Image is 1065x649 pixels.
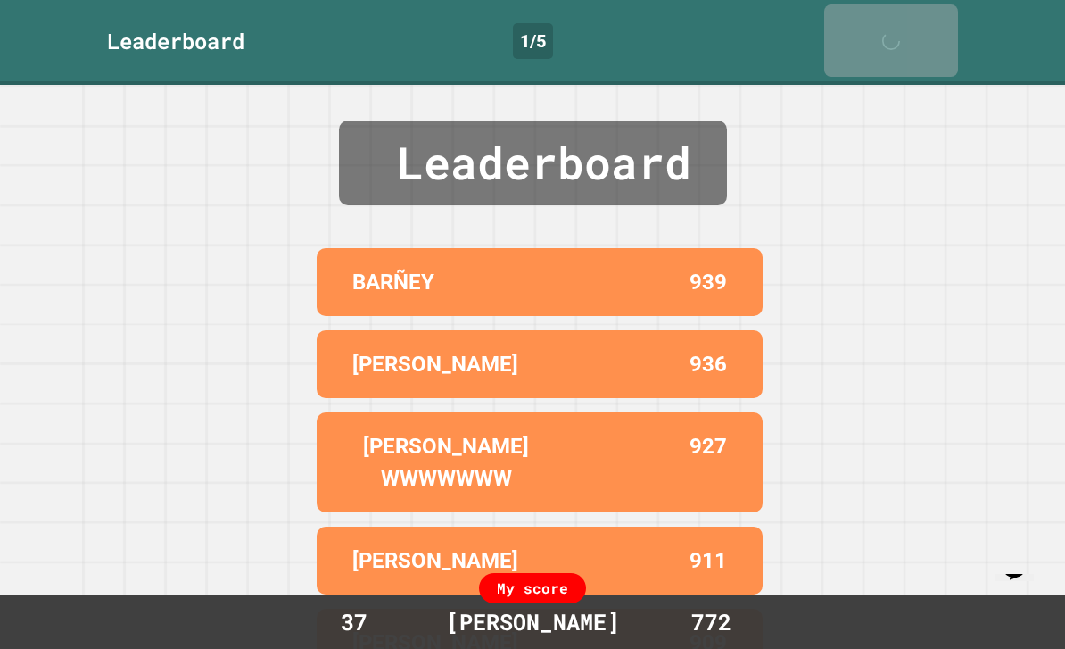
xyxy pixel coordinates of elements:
[689,430,727,495] p: 927
[107,25,244,57] div: Leaderboard
[689,266,727,298] p: 939
[352,430,540,495] p: [PERSON_NAME] WWWWWWW
[479,573,586,603] div: My score
[689,545,727,577] p: 911
[352,348,518,380] p: [PERSON_NAME]
[644,605,778,639] div: 772
[339,121,727,205] div: Leaderboard
[428,605,638,639] div: [PERSON_NAME]
[513,23,553,59] div: 1 / 5
[352,545,518,577] p: [PERSON_NAME]
[352,266,434,298] p: BARÑEY
[987,574,1047,631] iframe: chat widget
[287,605,421,639] div: 37
[689,348,727,380] p: 936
